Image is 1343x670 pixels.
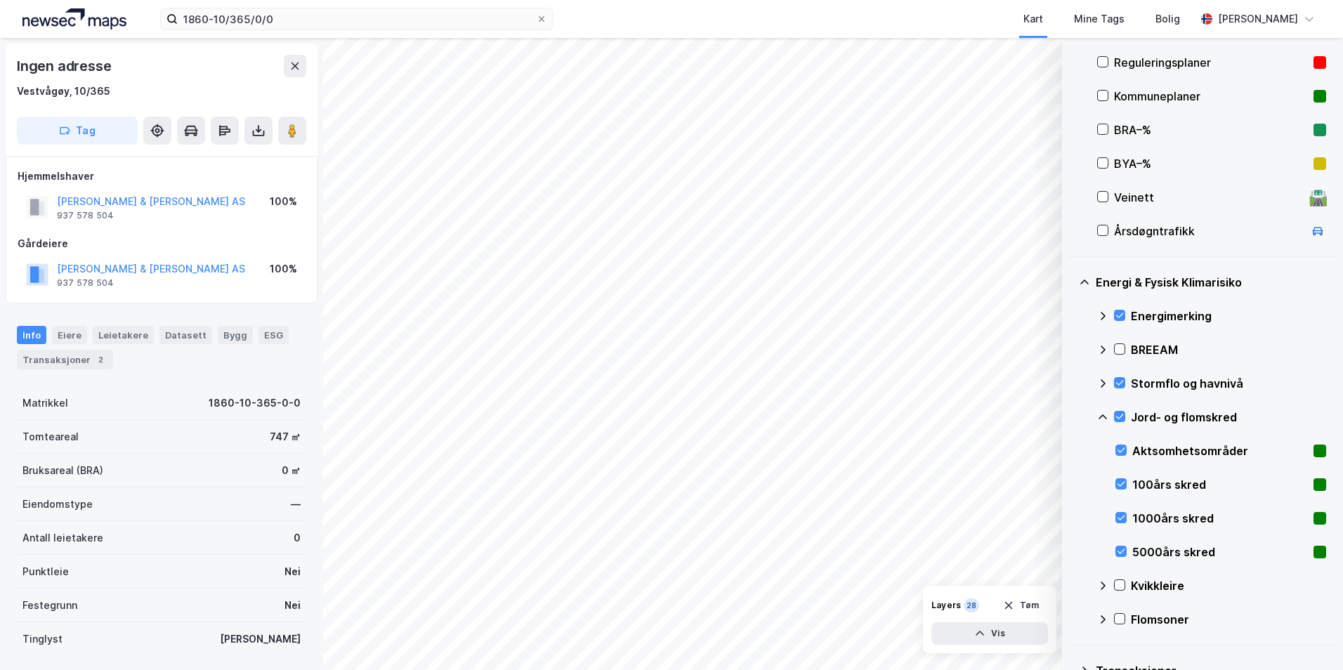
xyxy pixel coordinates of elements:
[270,261,297,277] div: 100%
[57,277,114,289] div: 937 578 504
[1132,544,1308,560] div: 5000års skred
[1114,223,1304,239] div: Årsdøgntrafikk
[282,462,301,479] div: 0 ㎡
[994,594,1048,617] button: Tøm
[93,326,154,344] div: Leietakere
[1074,11,1125,27] div: Mine Tags
[18,235,306,252] div: Gårdeiere
[1131,577,1326,594] div: Kvikkleire
[22,8,126,29] img: logo.a4113a55bc3d86da70a041830d287a7e.svg
[258,326,289,344] div: ESG
[22,530,103,546] div: Antall leietakere
[1218,11,1298,27] div: [PERSON_NAME]
[220,631,301,648] div: [PERSON_NAME]
[1132,476,1308,493] div: 100års skred
[1114,121,1308,138] div: BRA–%
[22,462,103,479] div: Bruksareal (BRA)
[1273,603,1343,670] iframe: Chat Widget
[178,8,536,29] input: Søk på adresse, matrikkel, gårdeiere, leietakere eller personer
[17,117,138,145] button: Tag
[964,598,979,612] div: 28
[1114,189,1304,206] div: Veinett
[1114,88,1308,105] div: Kommuneplaner
[284,597,301,614] div: Nei
[1096,274,1326,291] div: Energi & Fysisk Klimarisiko
[22,428,79,445] div: Tomteareal
[17,326,46,344] div: Info
[17,83,110,100] div: Vestvågøy, 10/365
[159,326,212,344] div: Datasett
[1132,510,1308,527] div: 1000års skred
[1114,155,1308,172] div: BYA–%
[284,563,301,580] div: Nei
[270,428,301,445] div: 747 ㎡
[931,600,961,611] div: Layers
[93,353,107,367] div: 2
[1131,341,1326,358] div: BREEAM
[1131,375,1326,392] div: Stormflo og havnivå
[1114,54,1308,71] div: Reguleringsplaner
[1132,442,1308,459] div: Aktsomhetsområder
[1131,409,1326,426] div: Jord- og flomskred
[22,563,69,580] div: Punktleie
[1131,308,1326,324] div: Energimerking
[1309,188,1328,206] div: 🛣️
[52,326,87,344] div: Eiere
[57,210,114,221] div: 937 578 504
[17,350,113,369] div: Transaksjoner
[218,326,253,344] div: Bygg
[22,597,77,614] div: Festegrunn
[1155,11,1180,27] div: Bolig
[1023,11,1043,27] div: Kart
[22,496,93,513] div: Eiendomstype
[18,168,306,185] div: Hjemmelshaver
[17,55,114,77] div: Ingen adresse
[1131,611,1326,628] div: Flomsoner
[270,193,297,210] div: 100%
[22,631,63,648] div: Tinglyst
[931,622,1048,645] button: Vis
[209,395,301,412] div: 1860-10-365-0-0
[294,530,301,546] div: 0
[291,496,301,513] div: —
[22,395,68,412] div: Matrikkel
